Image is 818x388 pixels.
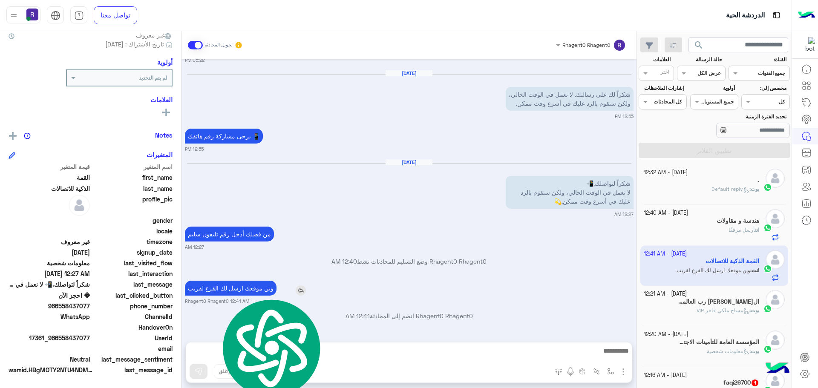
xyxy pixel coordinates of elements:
[766,169,785,188] img: defaultAdmin.png
[92,344,173,353] span: email
[346,312,370,319] span: 12:41 AM
[136,31,173,40] span: غير معروف
[9,259,90,267] span: معلومات شخصية
[92,355,173,364] span: last_message_sentiment
[9,237,90,246] span: غير معروف
[92,195,173,214] span: profile_pic
[763,305,772,313] img: WhatsApp
[593,368,600,375] img: Trigger scenario
[590,364,604,378] button: Trigger scenario
[800,37,815,52] img: 322853014244696
[139,75,167,81] b: لم يتم التحديد
[194,367,203,376] img: send message
[766,209,785,228] img: defaultAdmin.png
[644,331,688,339] small: [DATE] - 12:20 AM
[688,37,709,56] button: search
[147,151,173,158] h6: المتغيرات
[766,331,785,350] img: defaultAdmin.png
[185,257,634,266] p: Rhagent0 Rhagent0 وضع التسليم للمحادثات نشط
[660,68,671,78] div: اختر
[69,195,90,216] img: defaultAdmin.png
[185,57,204,63] small: 05:22 PM
[9,291,90,300] span: � احجز الآن
[105,40,164,49] span: تاريخ الأشتراك : [DATE]
[763,345,772,354] img: WhatsApp
[555,368,562,375] img: make a call
[729,227,755,233] span: أرسل مرفقًا
[604,364,618,378] button: select flow
[691,84,735,92] label: أولوية
[639,56,671,63] label: العلامات
[94,6,137,24] a: تواصل معنا
[614,211,634,218] small: 12:27 AM
[95,365,173,374] span: last_message_id
[678,56,722,63] label: حالة الرسالة
[751,186,759,192] span: بوت
[204,42,233,49] small: تحويل المحادثة
[755,227,759,233] span: انت
[92,280,173,289] span: last_message
[678,298,759,305] h5: الحمد الله رب العالمين
[615,113,634,120] small: 12:55 PM
[92,291,173,300] span: last_clicked_button
[92,312,173,321] span: ChannelId
[711,186,749,192] span: Default reply
[763,183,772,192] img: WhatsApp
[752,379,758,386] span: 1
[155,131,173,139] h6: Notes
[9,302,90,310] span: 966558437077
[644,290,687,298] small: [DATE] - 12:21 AM
[730,56,787,63] label: القناة:
[26,9,38,20] img: userImage
[639,84,683,92] label: إشارات الملاحظات
[717,217,759,224] h5: هندسة و مقاولات
[9,280,90,289] span: شكراً لتواصلك.📲 لا نعمل في الوقت الحالي، ولكن سنقوم بالرد عليك في أسرع وقت ممكن.💫
[607,368,614,375] img: select flow
[9,96,173,103] h6: العلامات
[751,307,759,313] span: بوت
[24,132,31,139] img: notes
[185,298,249,305] small: Rhagent0 Rhagent0 12:41 AM
[565,367,576,377] img: send voice note
[331,258,357,265] span: 12:40 AM
[9,162,90,171] span: قيمة المتغير
[9,312,90,321] span: 2
[92,269,173,278] span: last_interaction
[185,244,204,250] small: 12:27 AM
[92,302,173,310] span: phone_number
[92,162,173,171] span: اسم المتغير
[51,11,60,20] img: tab
[92,259,173,267] span: last_visited_flow
[185,311,634,320] p: Rhagent0 Rhagent0 انضم إلى المحادثة
[743,84,786,92] label: مخصص إلى:
[214,364,249,379] button: ارسل واغلق
[92,248,173,257] span: signup_date
[749,348,759,354] b: :
[576,364,590,378] button: create order
[697,307,749,313] span: مساج ملكي فاخر VIP
[644,169,688,177] small: [DATE] - 12:32 AM
[296,285,306,296] img: reply
[506,87,634,111] p: 18/8/2025, 12:55 PM
[92,237,173,246] span: timezone
[9,355,90,364] span: 0
[157,58,173,66] h6: أولوية
[92,173,173,182] span: first_name
[798,6,815,24] img: Logo
[185,129,263,144] p: 18/8/2025, 12:55 PM
[9,365,94,374] span: wamid.HBgMOTY2NTU4NDM3MDc3FQIAEhgUNkE1NjczQThEQjE4MDI4MUJFQTMA
[678,339,759,346] h5: المؤسسة العامة للتأمينات الاجتماعية gosi
[579,368,586,375] img: create order
[9,184,90,193] span: الذكية للاتصالات
[185,281,277,296] p: 23/9/2025, 12:41 AM
[694,40,704,50] span: search
[70,6,87,24] a: tab
[92,216,173,225] span: gender
[386,159,432,165] h6: [DATE]
[9,333,90,342] span: 17361_966558437077
[618,367,628,377] img: send attachment
[749,307,759,313] b: :
[726,10,765,21] p: الدردشة الحية
[185,227,274,241] p: 23/9/2025, 12:27 AM
[92,323,173,332] span: HandoverOn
